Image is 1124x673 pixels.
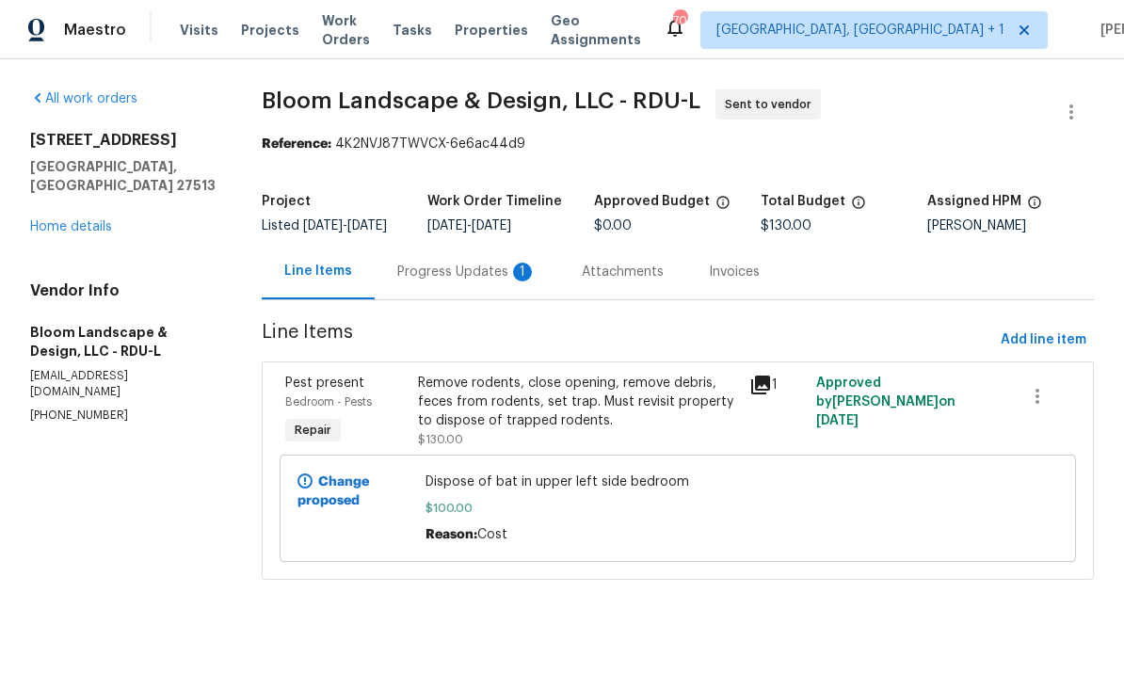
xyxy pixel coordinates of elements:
span: [DATE] [816,414,859,427]
span: - [303,219,387,232]
span: Projects [241,21,299,40]
span: [DATE] [427,219,467,232]
div: 4K2NVJ87TWVCX-6e6ac44d9 [262,135,1094,153]
span: The total cost of line items that have been approved by both Opendoor and the Trade Partner. This... [715,195,731,219]
span: Listed [262,219,387,232]
div: 70 [673,11,686,30]
b: Reference: [262,137,331,151]
a: All work orders [30,92,137,105]
h4: Vendor Info [30,281,217,300]
div: Invoices [709,263,760,281]
h5: Total Budget [761,195,845,208]
span: Sent to vendor [725,95,819,114]
span: Work Orders [322,11,370,49]
div: Remove rodents, close opening, remove debris, feces from rodents, set trap. Must revisit property... [418,374,739,430]
h5: [GEOGRAPHIC_DATA], [GEOGRAPHIC_DATA] 27513 [30,157,217,195]
span: $100.00 [426,499,929,518]
div: Progress Updates [397,263,537,281]
span: Properties [455,21,528,40]
p: [PHONE_NUMBER] [30,408,217,424]
span: $130.00 [761,219,811,232]
span: The hpm assigned to this work order. [1027,195,1042,219]
a: Home details [30,220,112,233]
span: [DATE] [347,219,387,232]
b: Change proposed [297,475,369,507]
p: [EMAIL_ADDRESS][DOMAIN_NAME] [30,368,217,400]
span: - [427,219,511,232]
h5: Approved Budget [594,195,710,208]
span: Bedroom - Pests [285,396,372,408]
span: Repair [287,421,339,440]
div: Attachments [582,263,664,281]
span: $0.00 [594,219,632,232]
span: [DATE] [472,219,511,232]
span: [DATE] [303,219,343,232]
div: 1 [749,374,805,396]
span: $130.00 [418,434,463,445]
h5: Assigned HPM [927,195,1021,208]
span: [GEOGRAPHIC_DATA], [GEOGRAPHIC_DATA] + 1 [716,21,1004,40]
span: Tasks [393,24,432,37]
button: Add line item [993,323,1094,358]
span: Approved by [PERSON_NAME] on [816,377,955,427]
span: Cost [477,528,507,541]
span: Reason: [426,528,477,541]
div: Line Items [284,262,352,280]
div: [PERSON_NAME] [927,219,1094,232]
span: Dispose of bat in upper left side bedroom [426,473,929,491]
span: The total cost of line items that have been proposed by Opendoor. This sum includes line items th... [851,195,866,219]
h5: Bloom Landscape & Design, LLC - RDU-L [30,323,217,361]
span: Maestro [64,21,126,40]
span: Line Items [262,323,993,358]
h5: Project [262,195,311,208]
div: 1 [513,263,532,281]
h5: Work Order Timeline [427,195,562,208]
span: Add line item [1001,328,1086,352]
span: Bloom Landscape & Design, LLC - RDU-L [262,89,700,112]
span: Geo Assignments [551,11,641,49]
span: Pest present [285,377,364,390]
span: Visits [180,21,218,40]
h2: [STREET_ADDRESS] [30,131,217,150]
